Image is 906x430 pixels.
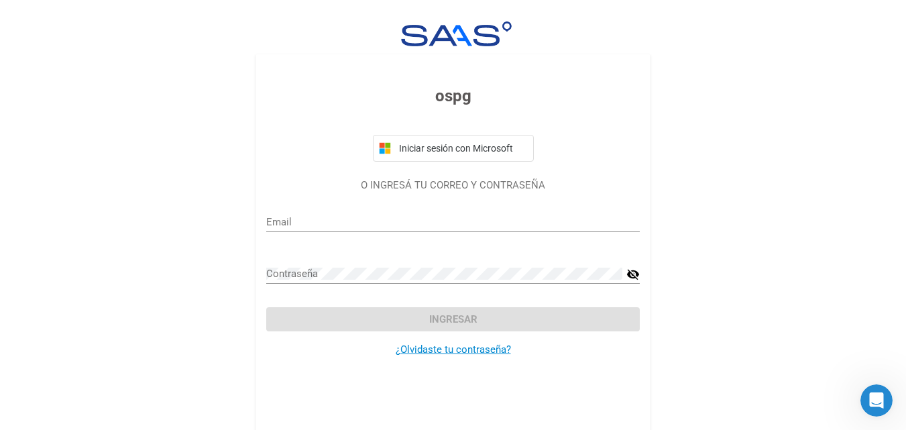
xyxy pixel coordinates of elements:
h3: ospg [266,84,640,108]
iframe: Intercom live chat [860,384,893,417]
button: Ingresar [266,307,640,331]
button: Iniciar sesión con Microsoft [373,135,534,162]
a: ¿Olvidaste tu contraseña? [396,343,511,356]
p: O INGRESÁ TU CORREO Y CONTRASEÑA [266,178,640,193]
mat-icon: visibility_off [626,266,640,282]
span: Iniciar sesión con Microsoft [396,143,528,154]
span: Ingresar [429,313,477,325]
